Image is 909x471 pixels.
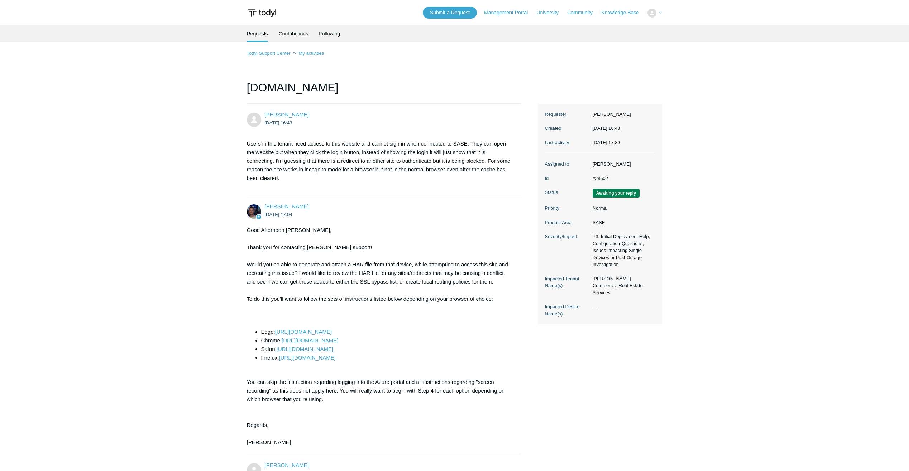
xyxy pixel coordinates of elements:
[247,51,292,56] li: Todyl Support Center
[593,125,620,131] time: 2025-09-29T16:43:55+00:00
[265,120,292,125] time: 2025-09-29T16:43:55Z
[265,203,309,209] span: Connor Davis
[247,51,291,56] a: Todyl Support Center
[298,51,324,56] a: My activities
[545,303,589,317] dt: Impacted Device Name(s)
[265,462,309,468] a: [PERSON_NAME]
[265,462,309,468] span: Jacob Barry
[589,175,655,182] dd: #28502
[545,205,589,212] dt: Priority
[247,226,514,447] div: Good Afternoon [PERSON_NAME], Thank you for contacting [PERSON_NAME] support! Would you be able t...
[247,25,268,42] li: Requests
[261,353,514,362] li: Firefox:
[279,355,336,361] a: [URL][DOMAIN_NAME]
[261,336,514,345] li: Chrome:
[265,203,309,209] a: [PERSON_NAME]
[589,275,655,296] dd: [PERSON_NAME] Commercial Real Estate Services
[545,111,589,118] dt: Requester
[545,233,589,240] dt: Severity/Impact
[279,25,308,42] a: Contributions
[545,161,589,168] dt: Assigned to
[247,6,277,20] img: Todyl Support Center Help Center home page
[545,189,589,196] dt: Status
[545,275,589,289] dt: Impacted Tenant Name(s)
[567,9,600,16] a: Community
[545,139,589,146] dt: Last activity
[589,219,655,226] dd: SASE
[247,139,514,182] p: Users in this tenant need access to this website and cannot sign in when connected to SASE. They ...
[601,9,646,16] a: Knowledge Base
[265,111,309,118] span: Jacob Barry
[277,346,333,352] a: [URL][DOMAIN_NAME]
[319,25,340,42] a: Following
[275,329,332,335] a: [URL][DOMAIN_NAME]
[589,161,655,168] dd: [PERSON_NAME]
[589,233,655,268] dd: P3: Initial Deployment Help, Configuration Questions, Issues Impacting Single Devices or Past Out...
[484,9,535,16] a: Management Portal
[545,219,589,226] dt: Product Area
[589,111,655,118] dd: [PERSON_NAME]
[536,9,565,16] a: University
[265,111,309,118] a: [PERSON_NAME]
[423,7,477,19] a: Submit a Request
[589,205,655,212] dd: Normal
[265,212,292,217] time: 2025-09-29T17:04:23Z
[261,328,514,336] li: Edge:
[292,51,324,56] li: My activities
[247,79,521,104] h1: [DOMAIN_NAME]
[261,345,514,353] li: Safari:
[545,175,589,182] dt: Id
[282,337,338,343] a: [URL][DOMAIN_NAME]
[593,140,620,145] time: 2025-10-02T17:30:55+00:00
[589,303,655,310] dd: —
[593,189,640,198] span: We are waiting for you to respond
[545,125,589,132] dt: Created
